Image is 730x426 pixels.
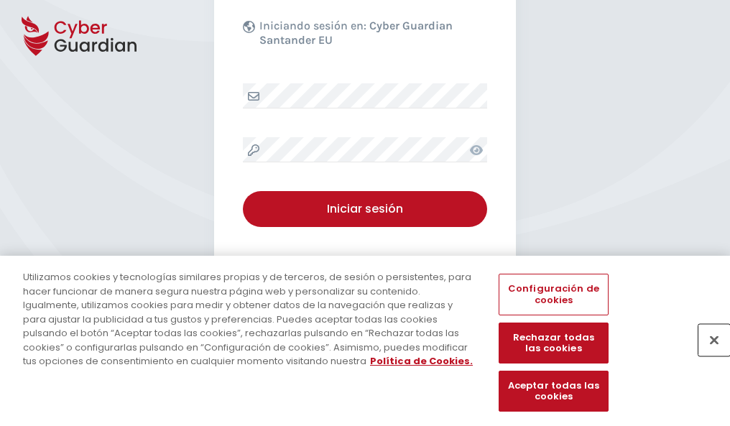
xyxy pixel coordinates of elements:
button: Rechazar todas las cookies [499,323,608,364]
button: Aceptar todas las cookies [499,371,608,412]
button: Configuración de cookies, Abre el cuadro de diálogo del centro de preferencias. [499,274,608,315]
div: Iniciar sesión [254,200,476,218]
a: Más información sobre su privacidad, se abre en una nueva pestaña [370,354,473,368]
button: Cerrar [698,324,730,356]
div: Utilizamos cookies y tecnologías similares propias y de terceros, de sesión o persistentes, para ... [23,270,477,369]
button: Iniciar sesión [243,191,487,227]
